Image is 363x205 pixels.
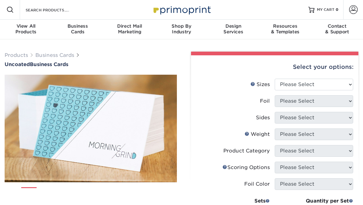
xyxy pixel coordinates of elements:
span: Business [52,23,104,29]
div: Sets [221,197,270,205]
a: BusinessCards [52,20,104,39]
a: UncoatedBusiness Cards [5,61,177,67]
div: Scoring Options [222,164,270,171]
div: & Support [311,23,363,34]
img: Business Cards 03 [62,185,78,200]
img: Business Cards 06 [124,185,140,200]
span: MY CART [317,7,334,13]
span: Resources [259,23,311,29]
a: Business Cards [35,52,74,58]
img: Business Cards 07 [145,185,160,200]
a: Direct MailMarketing [104,20,156,39]
div: Product Category [223,147,270,155]
div: Sizes [250,81,270,88]
span: Uncoated [5,61,30,67]
div: Cards [52,23,104,34]
div: Select your options: [196,55,353,79]
h1: Business Cards [5,61,177,67]
span: Contact [311,23,363,29]
div: Industry [156,23,208,34]
div: Services [207,23,259,34]
div: Weight [245,131,270,138]
a: Products [5,52,28,58]
div: Marketing [104,23,156,34]
span: 0 [336,8,338,12]
img: Business Cards 04 [83,185,98,200]
span: Design [207,23,259,29]
a: DesignServices [207,20,259,39]
img: Primoprint [151,3,212,16]
span: Direct Mail [104,23,156,29]
span: Shop By [156,23,208,29]
div: Sides [256,114,270,121]
div: Foil [260,97,270,105]
div: Foil Color [244,180,270,188]
div: Quantity per Set [275,197,353,205]
div: & Templates [259,23,311,34]
a: Shop ByIndustry [156,20,208,39]
iframe: Google Customer Reviews [2,186,52,203]
img: Business Cards 05 [104,185,119,200]
a: Contact& Support [311,20,363,39]
a: Resources& Templates [259,20,311,39]
input: SEARCH PRODUCTS..... [25,6,85,14]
